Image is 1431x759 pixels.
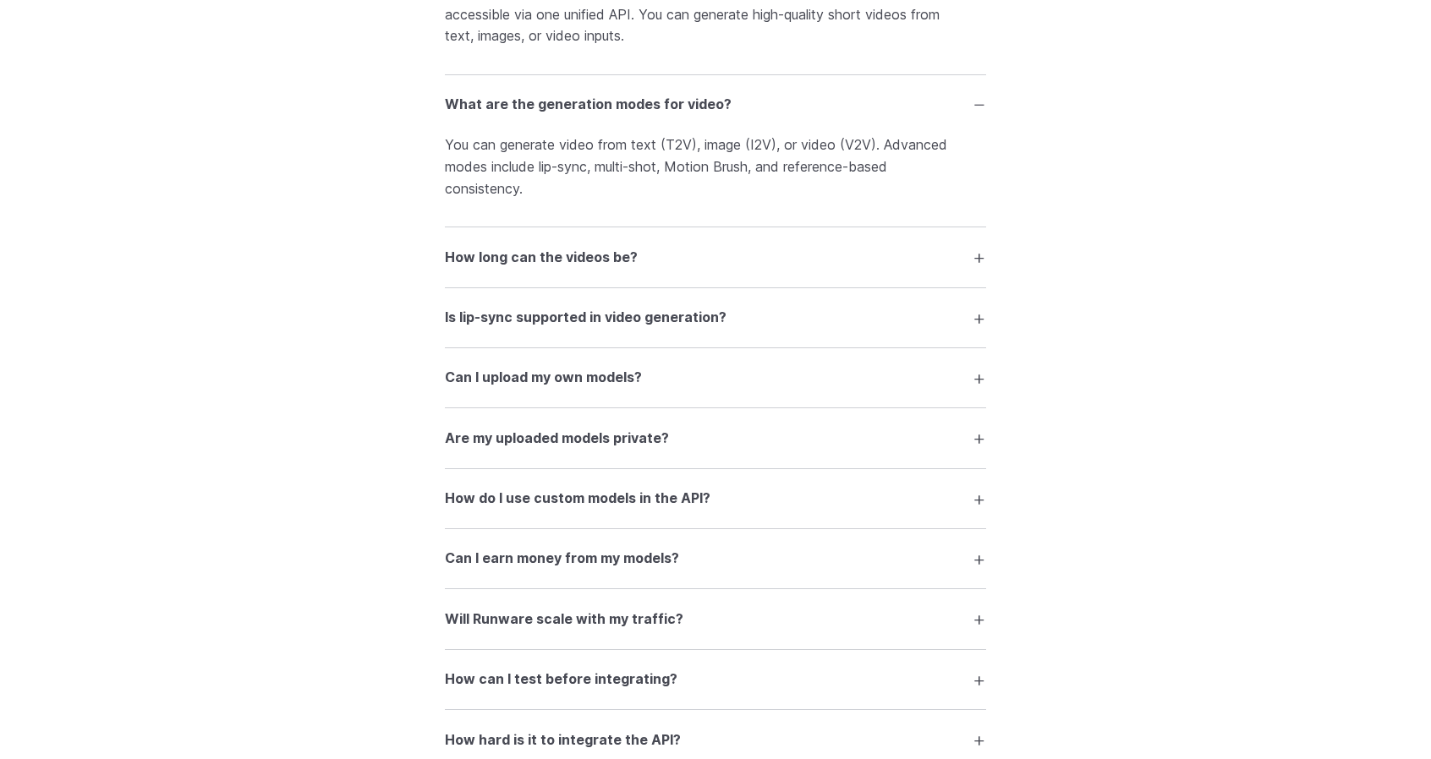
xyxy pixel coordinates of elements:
h3: Can I upload my own models? [445,367,642,389]
h3: Is lip-sync supported in video generation? [445,307,726,329]
h3: How hard is it to integrate the API? [445,729,681,751]
summary: How do I use custom models in the API? [445,483,986,515]
h3: What are the generation modes for video? [445,94,732,116]
summary: What are the generation modes for video? [445,89,986,121]
h3: How can I test before integrating? [445,669,677,691]
summary: Will Runware scale with my traffic? [445,603,986,635]
h3: Are my uploaded models private? [445,428,669,450]
summary: How long can the videos be? [445,241,986,273]
summary: Can I earn money from my models? [445,543,986,575]
h3: How do I use custom models in the API? [445,488,710,510]
summary: Are my uploaded models private? [445,422,986,454]
h3: Will Runware scale with my traffic? [445,609,683,631]
summary: Is lip-sync supported in video generation? [445,302,986,334]
h3: Can I earn money from my models? [445,548,679,570]
summary: How hard is it to integrate the API? [445,724,986,756]
p: You can generate video from text (T2V), image (I2V), or video (V2V). Advanced modes include lip-s... [445,134,986,199]
summary: How can I test before integrating? [445,663,986,696]
h3: How long can the videos be? [445,247,638,269]
summary: Can I upload my own models? [445,362,986,394]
